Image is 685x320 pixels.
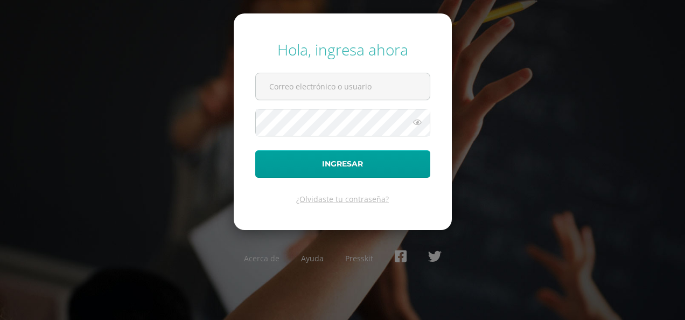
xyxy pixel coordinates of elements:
a: Ayuda [301,253,324,263]
div: Hola, ingresa ahora [255,39,430,60]
a: ¿Olvidaste tu contraseña? [296,194,389,204]
a: Presskit [345,253,373,263]
a: Acerca de [244,253,279,263]
input: Correo electrónico o usuario [256,73,430,100]
button: Ingresar [255,150,430,178]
